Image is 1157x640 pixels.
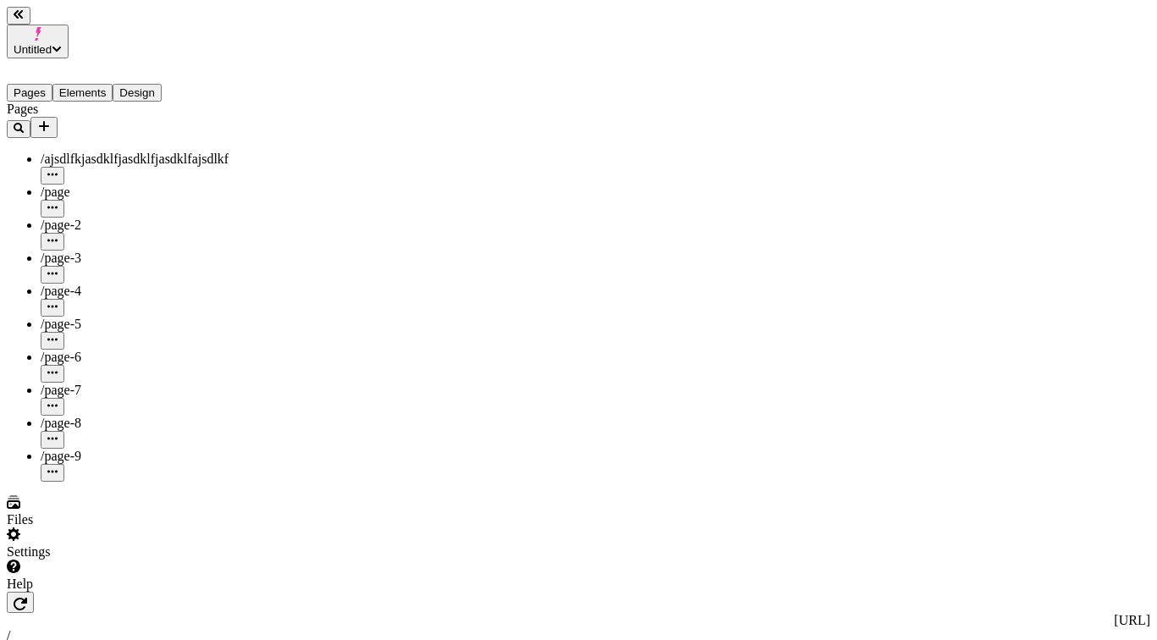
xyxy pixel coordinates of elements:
[7,25,69,58] button: Untitled
[41,185,70,199] span: /page
[41,251,81,265] span: /page-3
[52,84,113,102] button: Elements
[7,613,1150,628] div: [URL]
[7,512,210,527] div: Files
[14,43,52,56] span: Untitled
[7,544,210,560] div: Settings
[113,84,162,102] button: Design
[41,449,81,463] span: /page-9
[7,102,210,117] div: Pages
[41,416,81,430] span: /page-8
[7,84,52,102] button: Pages
[41,152,229,166] span: /ajsdlfkjasdklfjasdklfjasdklfajsdlkf
[41,284,81,298] span: /page-4
[7,577,210,592] div: Help
[41,218,81,232] span: /page-2
[41,383,81,397] span: /page-7
[41,317,81,331] span: /page-5
[30,117,58,138] button: Add new
[41,350,81,364] span: /page-6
